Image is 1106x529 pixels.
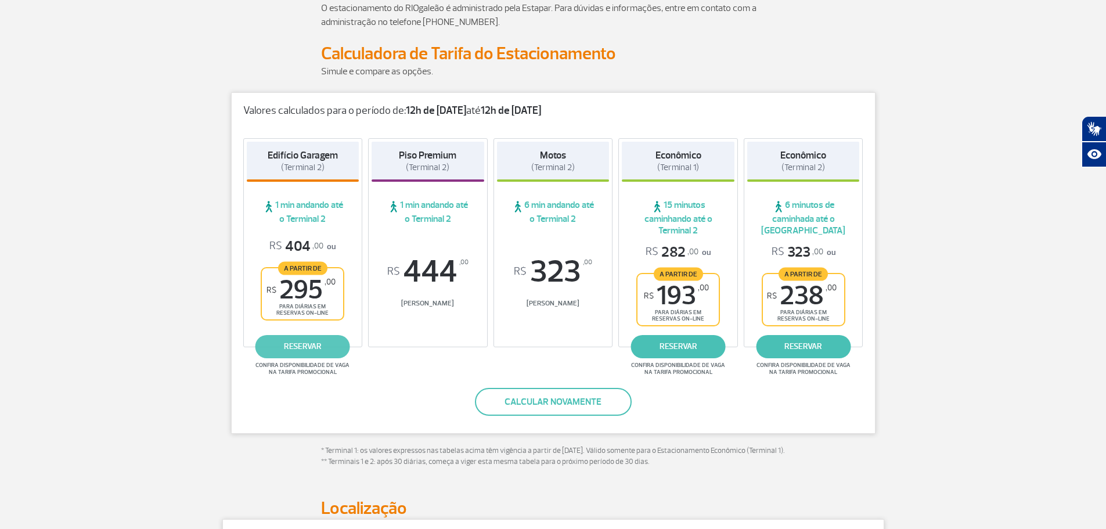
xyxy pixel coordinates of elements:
[772,243,835,261] p: ou
[268,149,338,161] strong: Edifício Garagem
[481,104,541,117] strong: 12h de [DATE]
[269,237,323,255] span: 404
[269,237,336,255] p: ou
[747,199,860,236] span: 6 minutos de caminhada até o [GEOGRAPHIC_DATA]
[1082,116,1106,142] button: Abrir tradutor de língua de sinais.
[399,149,456,161] strong: Piso Premium
[644,283,709,309] span: 193
[531,162,575,173] span: (Terminal 2)
[321,43,786,64] h2: Calculadora de Tarifa do Estacionamento
[266,285,276,295] sup: R$
[767,283,837,309] span: 238
[321,1,786,29] p: O estacionamento do RIOgaleão é administrado pela Estapar. Para dúvidas e informações, entre em c...
[243,105,863,117] p: Valores calculados para o período de: até
[266,277,336,303] span: 295
[281,162,325,173] span: (Terminal 2)
[622,199,734,236] span: 15 minutos caminhando até o Terminal 2
[372,199,484,225] span: 1 min andando até o Terminal 2
[1082,116,1106,167] div: Plugin de acessibilidade da Hand Talk.
[459,256,469,269] sup: ,00
[755,362,852,376] span: Confira disponibilidade de vaga na tarifa promocional
[657,162,699,173] span: (Terminal 1)
[583,256,592,269] sup: ,00
[644,291,654,301] sup: R$
[406,104,466,117] strong: 12h de [DATE]
[387,265,400,278] sup: R$
[826,283,837,293] sup: ,00
[773,309,834,322] span: para diárias em reservas on-line
[372,256,484,287] span: 444
[321,498,786,519] h2: Localização
[1082,142,1106,167] button: Abrir recursos assistivos.
[781,162,825,173] span: (Terminal 2)
[278,261,327,275] span: A partir de
[475,388,632,416] button: Calcular novamente
[255,335,350,358] a: reservar
[272,303,333,316] span: para diárias em reservas on-line
[540,149,566,161] strong: Motos
[254,362,351,376] span: Confira disponibilidade de vaga na tarifa promocional
[647,309,709,322] span: para diárias em reservas on-line
[780,149,826,161] strong: Econômico
[629,362,727,376] span: Confira disponibilidade de vaga na tarifa promocional
[646,243,698,261] span: 282
[654,267,703,280] span: A partir de
[372,299,484,308] span: [PERSON_NAME]
[767,291,777,301] sup: R$
[406,162,449,173] span: (Terminal 2)
[756,335,851,358] a: reservar
[247,199,359,225] span: 1 min andando até o Terminal 2
[698,283,709,293] sup: ,00
[772,243,823,261] span: 323
[497,199,610,225] span: 6 min andando até o Terminal 2
[631,335,726,358] a: reservar
[514,265,527,278] sup: R$
[321,64,786,78] p: Simule e compare as opções.
[655,149,701,161] strong: Econômico
[497,299,610,308] span: [PERSON_NAME]
[497,256,610,287] span: 323
[325,277,336,287] sup: ,00
[321,445,786,468] p: * Terminal 1: os valores expressos nas tabelas acima têm vigência a partir de [DATE]. Válido some...
[646,243,711,261] p: ou
[779,267,828,280] span: A partir de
